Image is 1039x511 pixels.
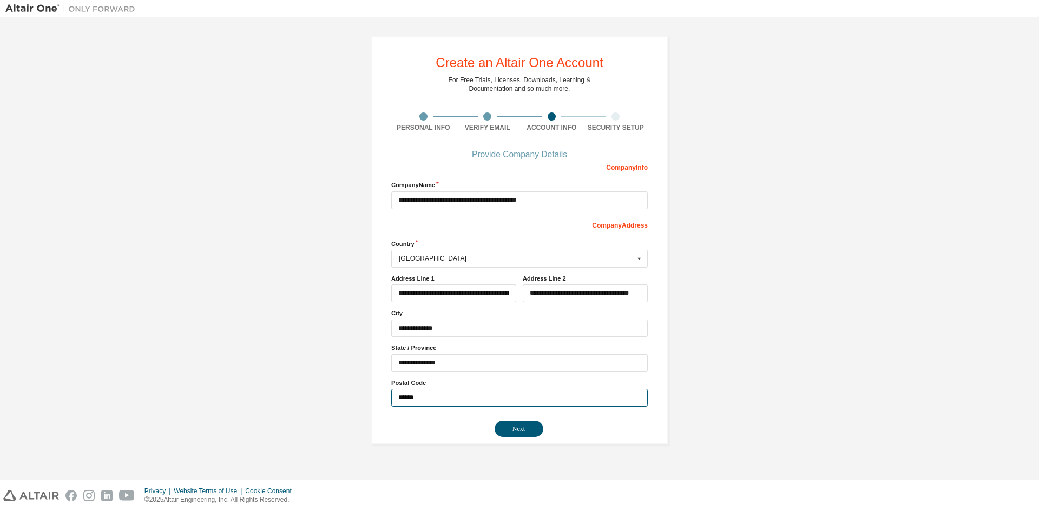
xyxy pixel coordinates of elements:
div: Cookie Consent [245,487,298,495]
label: Country [391,240,648,248]
div: Company Address [391,216,648,233]
div: For Free Trials, Licenses, Downloads, Learning & Documentation and so much more. [449,76,591,93]
label: State / Province [391,343,648,352]
div: Account Info [519,123,584,132]
div: Personal Info [391,123,456,132]
div: Security Setup [584,123,648,132]
img: youtube.svg [119,490,135,501]
label: Address Line 2 [523,274,648,283]
div: Verify Email [456,123,520,132]
img: facebook.svg [65,490,77,501]
button: Next [495,421,543,437]
label: Postal Code [391,379,648,387]
label: Address Line 1 [391,274,516,283]
img: Altair One [5,3,141,14]
div: Website Terms of Use [174,487,245,495]
div: Company Info [391,158,648,175]
img: linkedin.svg [101,490,113,501]
img: altair_logo.svg [3,490,59,501]
div: [GEOGRAPHIC_DATA] [399,255,634,262]
p: © 2025 Altair Engineering, Inc. All Rights Reserved. [144,495,298,505]
div: Privacy [144,487,174,495]
div: Create an Altair One Account [436,56,603,69]
label: City [391,309,648,317]
img: instagram.svg [83,490,95,501]
label: Company Name [391,181,648,189]
div: Provide Company Details [391,151,648,158]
